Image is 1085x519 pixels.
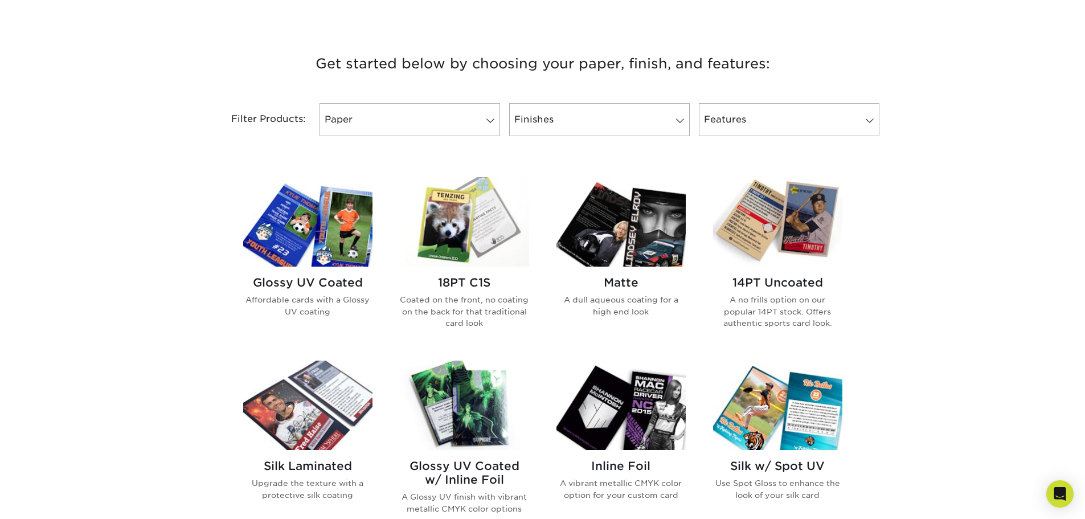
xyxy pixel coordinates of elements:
[713,276,842,289] h2: 14PT Uncoated
[210,38,876,89] h3: Get started below by choosing your paper, finish, and features:
[556,177,686,347] a: Matte Trading Cards Matte A dull aqueous coating for a high end look
[713,361,842,450] img: Silk w/ Spot UV Trading Cards
[400,459,529,487] h2: Glossy UV Coated w/ Inline Foil
[201,103,315,136] div: Filter Products:
[243,477,372,501] p: Upgrade the texture with a protective silk coating
[243,294,372,317] p: Affordable cards with a Glossy UV coating
[713,177,842,267] img: 14PT Uncoated Trading Cards
[713,477,842,501] p: Use Spot Gloss to enhance the look of your silk card
[400,177,529,267] img: 18PT C1S Trading Cards
[400,177,529,347] a: 18PT C1S Trading Cards 18PT C1S Coated on the front, no coating on the back for that traditional ...
[243,177,372,347] a: Glossy UV Coated Trading Cards Glossy UV Coated Affordable cards with a Glossy UV coating
[556,177,686,267] img: Matte Trading Cards
[713,459,842,473] h2: Silk w/ Spot UV
[400,361,529,450] img: Glossy UV Coated w/ Inline Foil Trading Cards
[556,361,686,450] img: Inline Foil Trading Cards
[400,294,529,329] p: Coated on the front, no coating on the back for that traditional card look
[556,459,686,473] h2: Inline Foil
[699,103,879,136] a: Features
[556,294,686,317] p: A dull aqueous coating for a high end look
[243,459,372,473] h2: Silk Laminated
[1046,480,1074,508] div: Open Intercom Messenger
[320,103,500,136] a: Paper
[509,103,690,136] a: Finishes
[713,294,842,329] p: A no frills option on our popular 14PT stock. Offers authentic sports card look.
[243,177,372,267] img: Glossy UV Coated Trading Cards
[400,491,529,514] p: A Glossy UV finish with vibrant metallic CMYK color options
[400,276,529,289] h2: 18PT C1S
[556,477,686,501] p: A vibrant metallic CMYK color option for your custom card
[243,361,372,450] img: Silk Laminated Trading Cards
[556,276,686,289] h2: Matte
[713,177,842,347] a: 14PT Uncoated Trading Cards 14PT Uncoated A no frills option on our popular 14PT stock. Offers au...
[243,276,372,289] h2: Glossy UV Coated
